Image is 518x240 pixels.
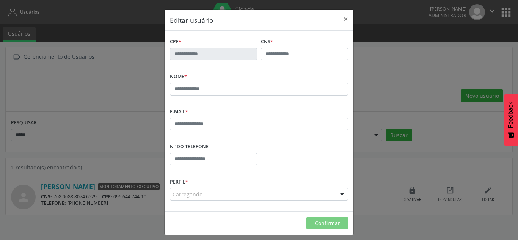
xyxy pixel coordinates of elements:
button: Confirmar [306,217,348,230]
label: Nº do Telefone [170,141,209,153]
label: CNS [261,36,273,48]
label: CPF [170,36,181,48]
span: Carregando... [173,190,207,198]
button: Feedback - Mostrar pesquisa [504,94,518,146]
span: Confirmar [315,220,340,227]
label: E-mail [170,106,188,118]
span: Feedback [507,102,514,128]
button: Close [338,10,353,28]
label: Perfil [170,176,188,188]
h5: Editar usuário [170,15,213,25]
label: Nome [170,71,187,83]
